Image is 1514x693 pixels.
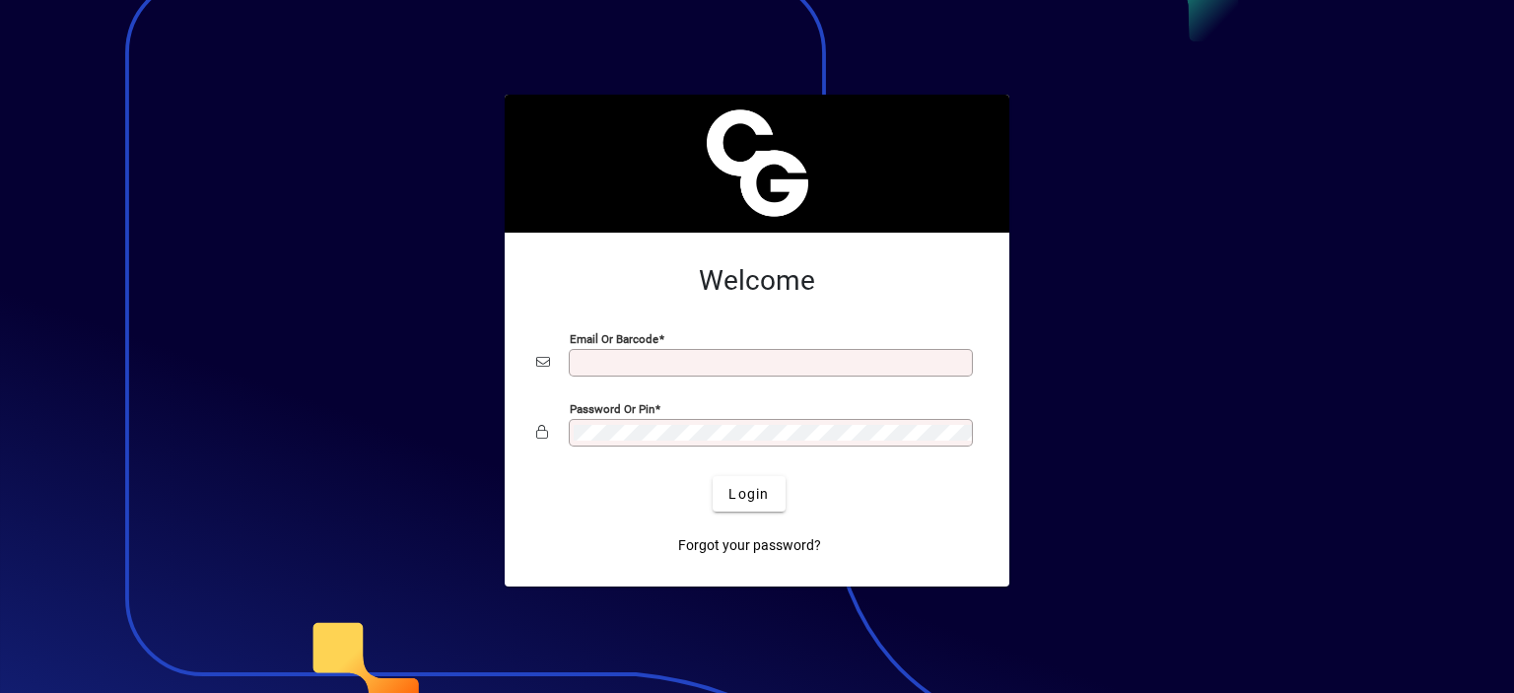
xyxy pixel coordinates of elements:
[536,264,978,298] h2: Welcome
[570,332,658,346] mat-label: Email or Barcode
[670,527,829,563] a: Forgot your password?
[678,535,821,556] span: Forgot your password?
[713,476,785,512] button: Login
[570,402,654,416] mat-label: Password or Pin
[728,484,769,505] span: Login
